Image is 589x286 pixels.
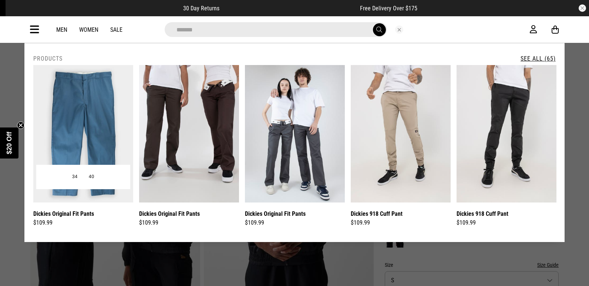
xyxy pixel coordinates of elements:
[457,218,556,227] div: $109.99
[139,209,200,218] a: Dickies Original Fit Pants
[17,122,24,129] button: Close teaser
[245,209,306,218] a: Dickies Original Fit Pants
[245,65,345,202] img: Dickies Original Fit Pants in Grey
[457,65,556,202] img: Dickies 918 Cuff Pant in Black
[33,218,133,227] div: $109.99
[67,170,83,184] button: 34
[457,209,508,218] a: Dickies 918 Cuff Pant
[139,218,239,227] div: $109.99
[33,209,94,218] a: Dickies Original Fit Pants
[33,55,63,62] h2: Products
[83,170,100,184] button: 40
[521,55,556,62] a: See All (65)
[395,25,403,34] button: Close search
[360,5,417,12] span: Free Delivery Over $175
[351,209,403,218] a: Dickies 918 Cuff Pant
[234,4,345,12] iframe: Customer reviews powered by Trustpilot
[183,5,219,12] span: 30 Day Returns
[6,132,13,154] span: $20 Off
[110,26,122,33] a: Sale
[351,218,451,227] div: $109.99
[79,26,98,33] a: Women
[245,218,345,227] div: $109.99
[33,65,133,202] img: Dickies Original Fit Pants in Blue
[139,65,239,202] img: Dickies Original Fit Pants in Brown
[351,65,451,202] img: Dickies 918 Cuff Pant in Beige
[6,3,28,25] button: Open LiveChat chat widget
[56,26,67,33] a: Men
